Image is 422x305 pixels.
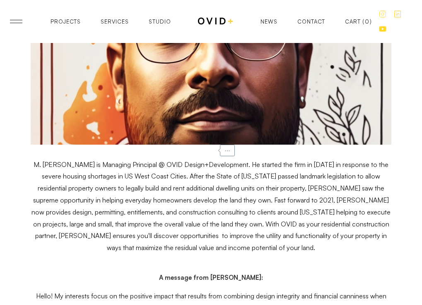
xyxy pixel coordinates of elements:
[362,19,364,24] div: (
[345,19,372,24] a: Open empty cart
[51,19,81,24] a: Projects
[184,145,217,156] iframe: Twitter Tweet Button
[31,258,391,270] p: ‍
[101,19,129,24] a: Services
[345,19,361,24] div: Cart
[297,19,325,24] a: Contact
[159,274,263,281] strong: A message from [PERSON_NAME]:
[31,159,391,254] p: M. [PERSON_NAME] is Managing Principal @ OVID Design+Development. He started the firm in [DATE] i...
[370,19,372,24] div: )
[365,19,369,24] div: 0
[260,19,277,24] a: News
[149,19,171,24] a: Studio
